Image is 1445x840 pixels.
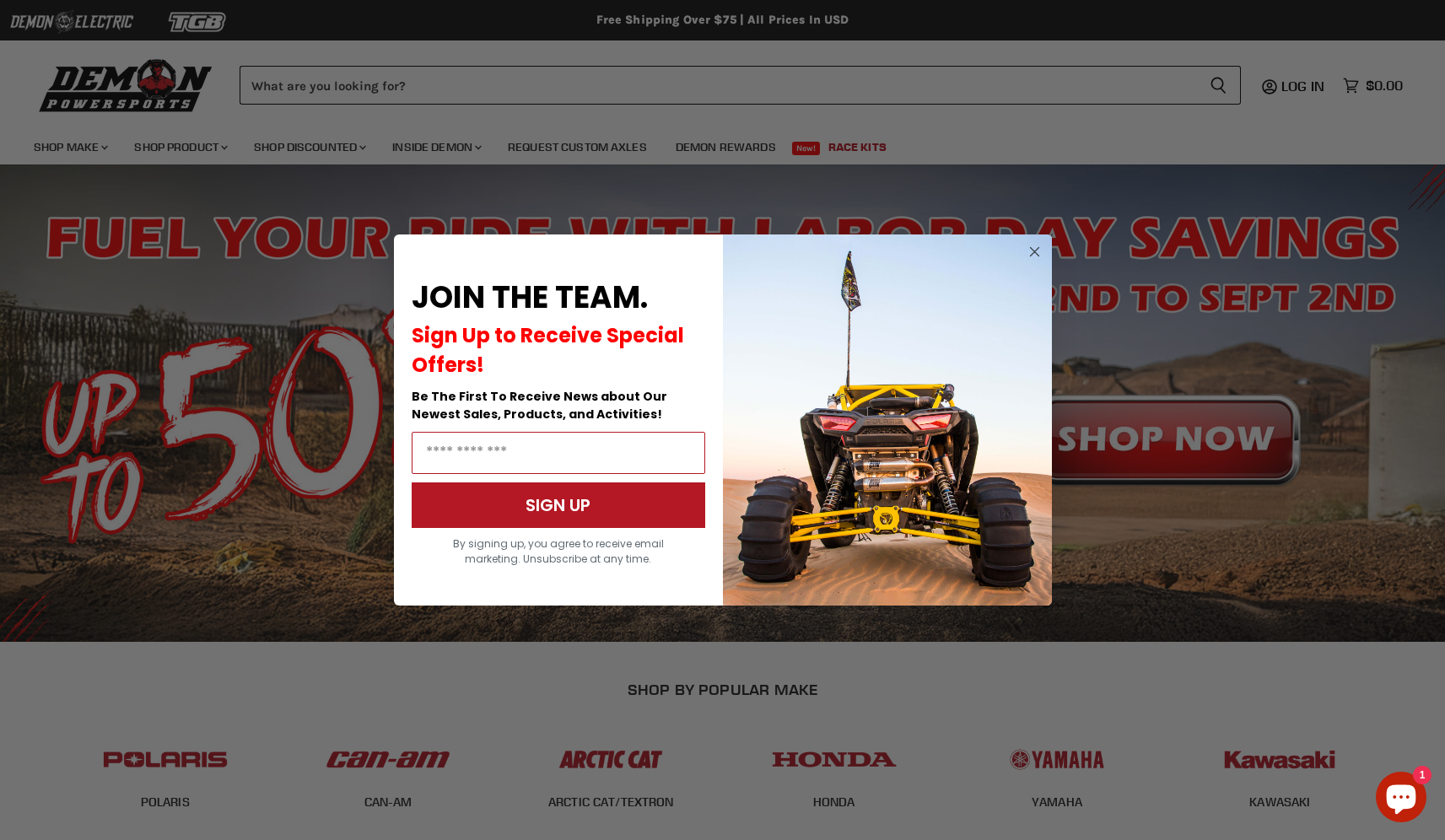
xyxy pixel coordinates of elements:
span: Be The First To Receive News about Our Newest Sales, Products, and Activities! [412,388,667,423]
span: Sign Up to Receive Special Offers! [412,321,684,379]
button: Close dialog [1024,241,1045,262]
button: SIGN UP [412,482,705,528]
span: JOIN THE TEAM. [412,276,648,319]
input: Email Address [412,432,705,474]
span: By signing up, you agree to receive email marketing. Unsubscribe at any time. [453,536,664,566]
inbox-online-store-chat: Shopify online store chat [1371,772,1432,827]
img: a9095488-b6e7-41ba-879d-588abfab540b.jpeg [723,234,1052,606]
